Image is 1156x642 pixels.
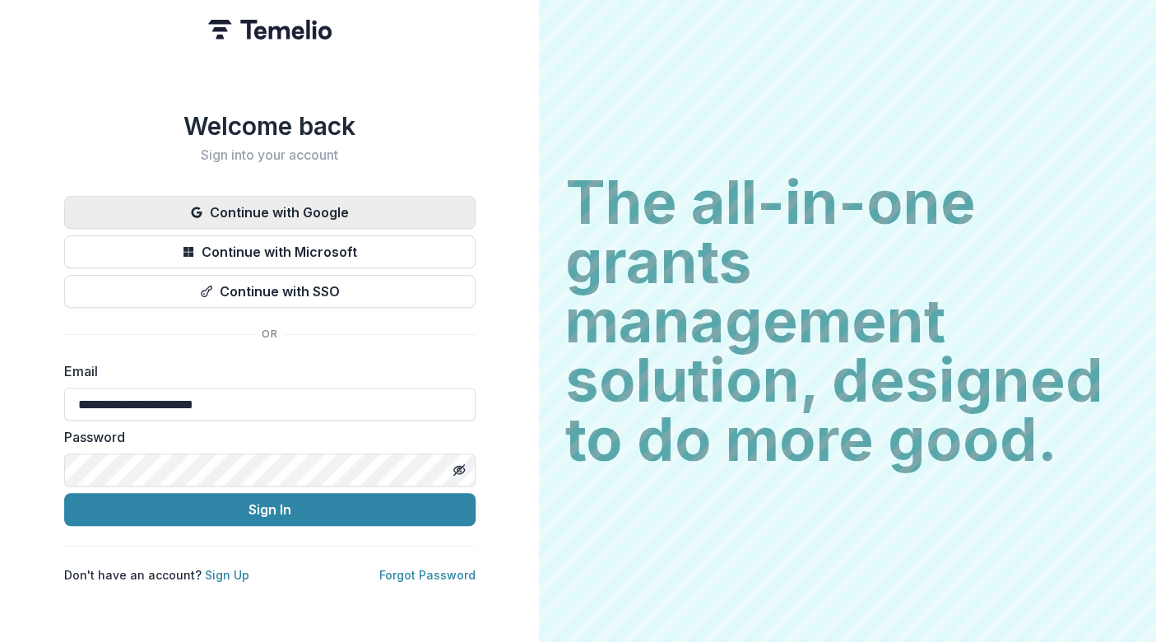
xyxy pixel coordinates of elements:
[64,235,476,268] button: Continue with Microsoft
[64,566,249,584] p: Don't have an account?
[379,568,476,582] a: Forgot Password
[208,20,332,40] img: Temelio
[64,361,466,381] label: Email
[64,147,476,163] h2: Sign into your account
[64,111,476,141] h1: Welcome back
[446,457,472,483] button: Toggle password visibility
[64,196,476,229] button: Continue with Google
[205,568,249,582] a: Sign Up
[64,275,476,308] button: Continue with SSO
[64,427,466,447] label: Password
[64,493,476,526] button: Sign In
